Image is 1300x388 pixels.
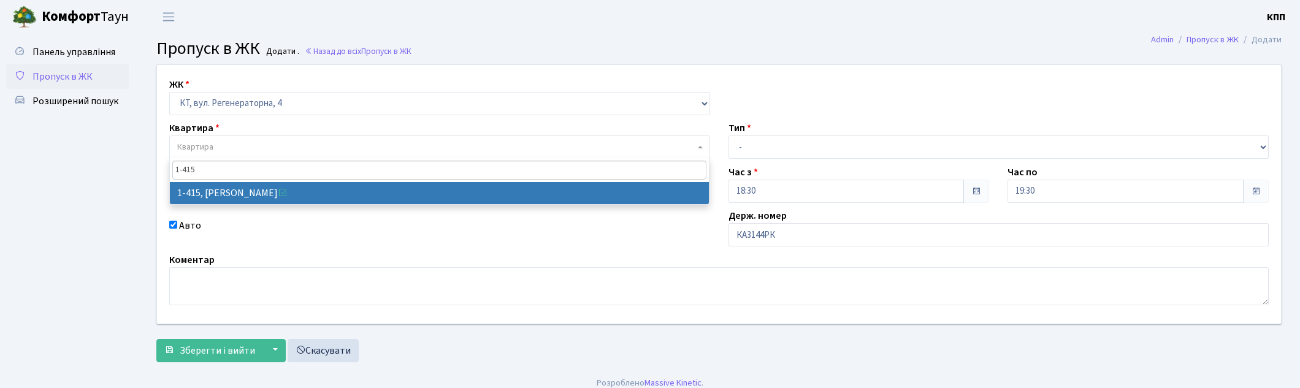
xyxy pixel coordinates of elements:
[169,121,220,135] label: Квартира
[42,7,129,28] span: Таун
[1133,27,1300,53] nav: breadcrumb
[1187,33,1239,46] a: Пропуск в ЖК
[728,208,787,223] label: Держ. номер
[177,141,213,153] span: Квартира
[1267,10,1285,24] b: КПП
[6,89,129,113] a: Розширений пошук
[179,218,201,233] label: Авто
[728,165,758,180] label: Час з
[180,344,255,357] span: Зберегти і вийти
[169,77,189,92] label: ЖК
[156,339,263,362] button: Зберегти і вийти
[153,7,184,27] button: Переключити навігацію
[728,121,751,135] label: Тип
[12,5,37,29] img: logo.png
[1151,33,1174,46] a: Admin
[32,70,93,83] span: Пропуск в ЖК
[264,47,299,57] small: Додати .
[361,45,411,57] span: Пропуск в ЖК
[728,223,1269,246] input: АА1234АА
[32,45,115,59] span: Панель управління
[170,182,709,204] li: 1-415, [PERSON_NAME]
[6,64,129,89] a: Пропуск в ЖК
[1007,165,1038,180] label: Час по
[305,45,411,57] a: Назад до всіхПропуск в ЖК
[32,94,118,108] span: Розширений пошук
[156,36,260,61] span: Пропуск в ЖК
[1267,10,1285,25] a: КПП
[288,339,359,362] a: Скасувати
[169,253,215,267] label: Коментар
[1239,33,1282,47] li: Додати
[6,40,129,64] a: Панель управління
[42,7,101,26] b: Комфорт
